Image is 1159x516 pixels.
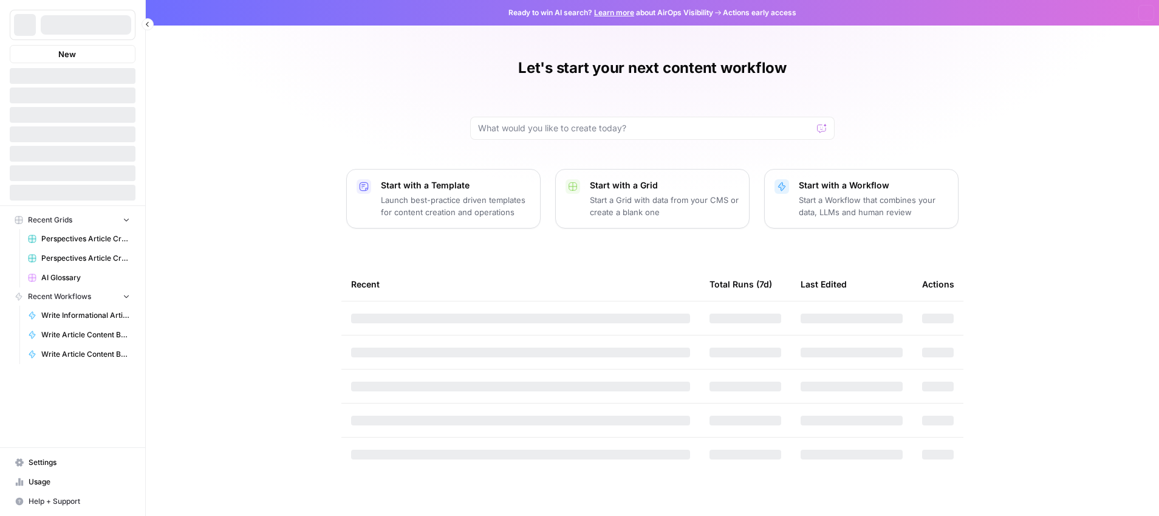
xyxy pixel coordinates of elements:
[590,194,739,218] p: Start a Grid with data from your CMS or create a blank one
[381,194,530,218] p: Launch best-practice driven templates for content creation and operations
[801,267,847,301] div: Last Edited
[10,45,135,63] button: New
[346,169,541,229] button: Start with a TemplateLaunch best-practice driven templates for content creation and operations
[764,169,959,229] button: Start with a WorkflowStart a Workflow that combines your data, LLMs and human review
[29,476,130,487] span: Usage
[41,272,130,283] span: AI Glossary
[22,249,135,268] a: Perspectives Article Creation (Search)
[590,179,739,191] p: Start with a Grid
[10,211,135,229] button: Recent Grids
[28,215,72,225] span: Recent Grids
[28,291,91,302] span: Recent Workflows
[22,345,135,364] a: Write Article Content Brief (Search)
[22,229,135,249] a: Perspectives Article Creation
[41,233,130,244] span: Perspectives Article Creation
[10,492,135,511] button: Help + Support
[922,267,954,301] div: Actions
[22,268,135,287] a: AI Glossary
[41,310,130,321] span: Write Informational Article Body (Agents)
[508,7,713,18] span: Ready to win AI search? about AirOps Visibility
[709,267,772,301] div: Total Runs (7d)
[799,194,948,218] p: Start a Workflow that combines your data, LLMs and human review
[555,169,750,229] button: Start with a GridStart a Grid with data from your CMS or create a blank one
[10,287,135,306] button: Recent Workflows
[22,325,135,345] a: Write Article Content Brief (Agents)
[29,457,130,468] span: Settings
[22,306,135,325] a: Write Informational Article Body (Agents)
[381,179,530,191] p: Start with a Template
[10,453,135,472] a: Settings
[594,8,634,17] a: Learn more
[58,48,76,60] span: New
[518,58,787,78] h1: Let's start your next content workflow
[10,472,135,492] a: Usage
[351,267,690,301] div: Recent
[478,122,812,134] input: What would you like to create today?
[41,253,130,264] span: Perspectives Article Creation (Search)
[723,7,796,18] span: Actions early access
[41,349,130,360] span: Write Article Content Brief (Search)
[29,496,130,507] span: Help + Support
[799,179,948,191] p: Start with a Workflow
[41,329,130,340] span: Write Article Content Brief (Agents)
